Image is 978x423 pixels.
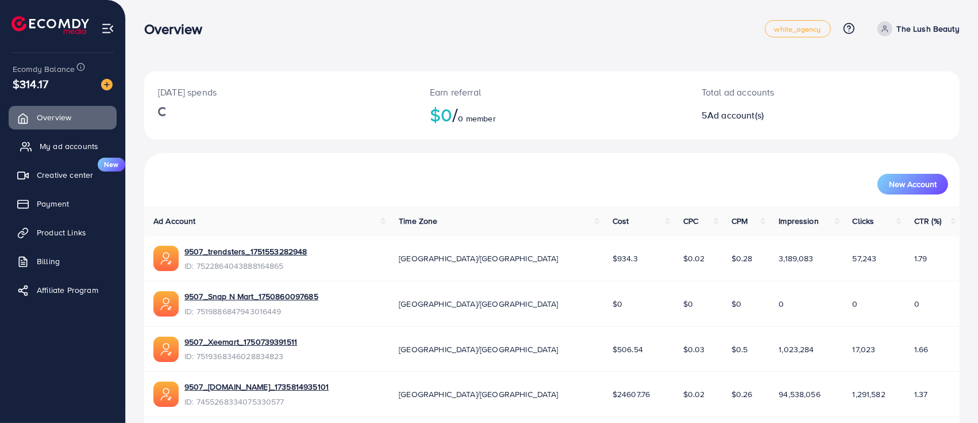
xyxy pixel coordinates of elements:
h3: Overview [144,21,211,37]
span: / [452,101,458,128]
span: Time Zone [399,215,437,227]
span: $24607.76 [613,388,650,400]
span: 57,243 [853,253,877,264]
span: white_agency [775,25,821,33]
span: Impression [779,215,819,227]
a: 9507_trendsters_1751553282948 [184,246,307,257]
span: $0 [683,298,693,310]
iframe: Chat [929,371,969,414]
span: Ad Account [153,215,196,227]
span: ID: 7519368346028834823 [184,350,297,362]
span: Clicks [853,215,875,227]
a: 9507_Xeemart_1750739391511 [184,336,297,348]
span: Affiliate Program [37,284,98,296]
span: Product Links [37,227,86,238]
a: Overview [9,106,117,129]
img: ic-ads-acc.e4c84228.svg [153,291,179,317]
a: Billing [9,250,117,273]
h2: 5 [702,110,878,121]
span: [GEOGRAPHIC_DATA]/[GEOGRAPHIC_DATA] [399,298,559,310]
a: My ad accounts [9,135,117,158]
img: logo [11,16,89,34]
img: image [101,79,113,90]
span: $506.54 [613,344,643,355]
span: $0 [731,298,741,310]
span: $0.28 [731,253,753,264]
a: 9507_Snap N Mart_1750860097685 [184,291,318,302]
img: menu [101,22,114,35]
span: [GEOGRAPHIC_DATA]/[GEOGRAPHIC_DATA] [399,388,559,400]
a: Payment [9,192,117,215]
a: Affiliate Program [9,279,117,302]
span: Payment [37,198,69,209]
span: Ad account(s) [707,109,764,121]
img: ic-ads-acc.e4c84228.svg [153,337,179,362]
span: 17,023 [853,344,876,355]
span: 1,291,582 [853,388,885,400]
span: $0.02 [683,388,705,400]
span: [GEOGRAPHIC_DATA]/[GEOGRAPHIC_DATA] [399,344,559,355]
span: $0 [613,298,622,310]
span: Cost [613,215,629,227]
span: [GEOGRAPHIC_DATA]/[GEOGRAPHIC_DATA] [399,253,559,264]
a: Creative centerNew [9,163,117,186]
span: CTR (%) [914,215,941,227]
span: $314.17 [13,75,48,92]
img: ic-ads-acc.e4c84228.svg [153,246,179,271]
span: $0.02 [683,253,705,264]
p: Earn referral [430,85,674,99]
span: Billing [37,256,60,267]
span: CPC [683,215,698,227]
span: ID: 7519886847943016449 [184,306,318,317]
span: 94,538,056 [779,388,821,400]
span: ID: 7522864043888164865 [184,260,307,272]
span: CPM [731,215,748,227]
span: 0 member [459,113,496,124]
p: [DATE] spends [158,85,402,99]
span: 1,023,284 [779,344,814,355]
span: My ad accounts [40,140,98,152]
p: The Lush Beauty [897,22,960,36]
span: 1.66 [914,344,929,355]
span: Ecomdy Balance [13,63,75,75]
span: $0.5 [731,344,748,355]
span: $0.03 [683,344,705,355]
p: Total ad accounts [702,85,878,99]
a: white_agency [765,20,831,37]
span: 0 [914,298,919,310]
h2: $0 [430,104,674,125]
span: 3,189,083 [779,253,813,264]
span: 1.79 [914,253,927,264]
span: New [98,158,125,172]
a: Product Links [9,221,117,244]
span: 0 [853,298,858,310]
img: ic-ads-acc.e4c84228.svg [153,382,179,407]
a: The Lush Beauty [873,21,960,36]
span: 1.37 [914,388,928,400]
button: New Account [877,174,948,195]
a: 9507_[DOMAIN_NAME]_1735814935101 [184,381,329,392]
span: ID: 7455268334075330577 [184,396,329,407]
span: $0.26 [731,388,753,400]
span: Creative center [37,169,93,181]
span: $934.3 [613,253,638,264]
span: 0 [779,298,784,310]
span: New Account [889,180,937,188]
span: Overview [37,112,71,123]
